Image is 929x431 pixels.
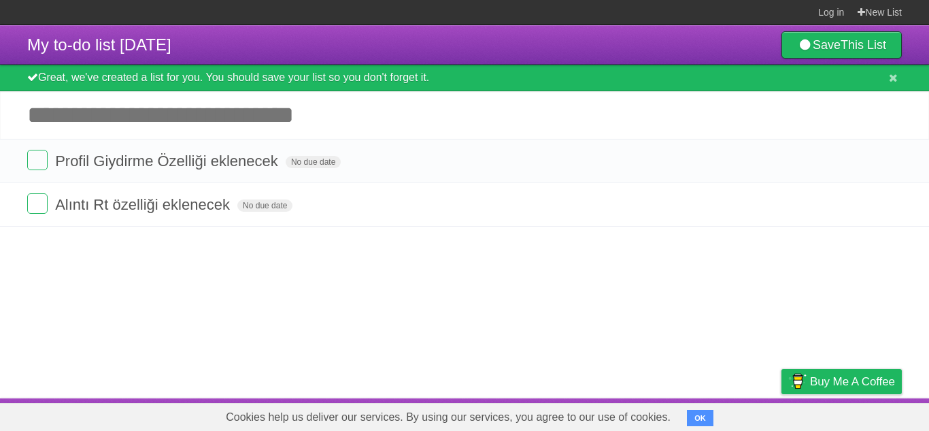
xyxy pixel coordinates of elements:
span: Alıntı Rt özelliği eklenecek [55,196,233,213]
a: About [601,402,629,428]
b: This List [841,38,886,52]
a: Terms [717,402,747,428]
span: Cookies help us deliver our services. By using our services, you agree to our use of cookies. [212,404,684,431]
span: Profil Giydirme Özelliği eklenecek [55,153,282,170]
a: Privacy [764,402,799,428]
label: Done [27,150,48,170]
span: Buy me a coffee [810,370,895,394]
span: No due date [286,156,341,168]
span: No due date [237,199,292,212]
button: OK [687,410,713,426]
a: Developers [645,402,700,428]
img: Buy me a coffee [788,370,807,393]
a: Buy me a coffee [781,369,902,394]
span: My to-do list [DATE] [27,35,171,54]
a: SaveThis List [781,31,902,59]
label: Done [27,193,48,214]
a: Suggest a feature [816,402,902,428]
